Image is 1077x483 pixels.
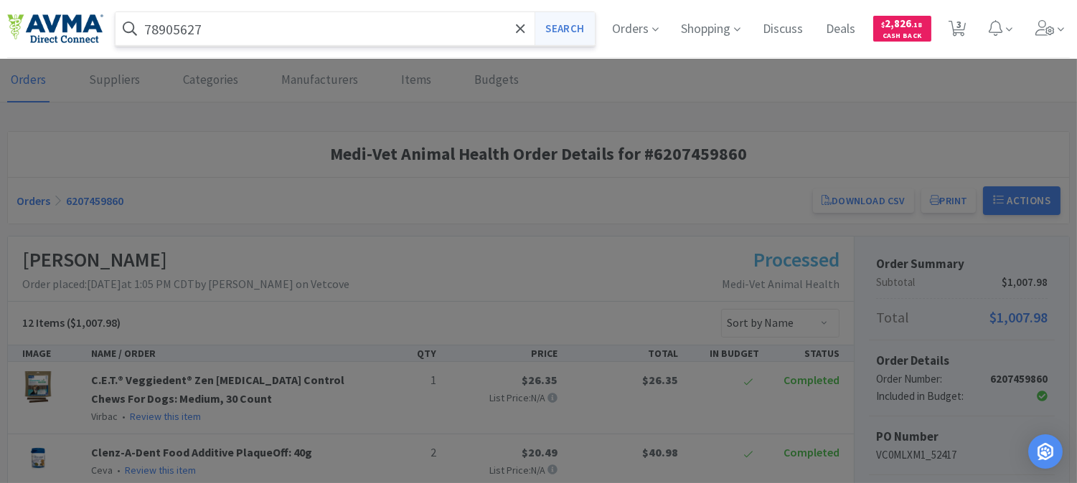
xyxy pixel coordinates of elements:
[873,9,931,48] a: $2,826.18Cash Back
[882,16,923,30] span: 2,826
[821,23,862,36] a: Deals
[1028,434,1063,469] div: Open Intercom Messenger
[882,32,923,42] span: Cash Back
[912,20,923,29] span: . 18
[882,20,885,29] span: $
[116,12,595,45] input: Search by item, sku, manufacturer, ingredient, size...
[758,23,809,36] a: Discuss
[943,24,972,37] a: 3
[535,12,594,45] button: Search
[7,14,103,44] img: e4e33dab9f054f5782a47901c742baa9_102.png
